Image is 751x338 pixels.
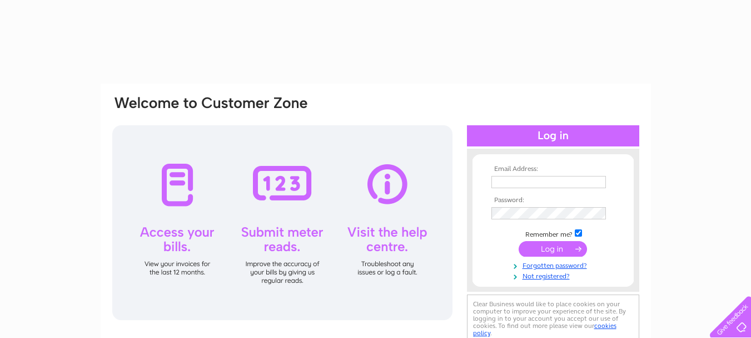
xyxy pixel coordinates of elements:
[489,228,618,239] td: Remember me?
[473,322,616,337] a: cookies policy
[491,259,618,270] a: Forgotten password?
[519,241,587,257] input: Submit
[489,165,618,173] th: Email Address:
[491,270,618,281] a: Not registered?
[489,197,618,204] th: Password:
